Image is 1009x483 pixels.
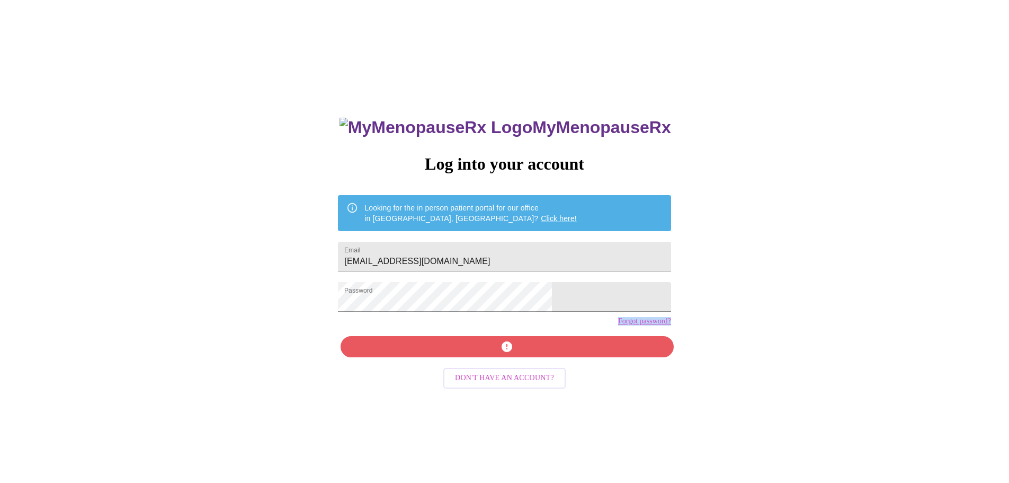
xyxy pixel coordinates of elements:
button: Don't have an account? [443,368,566,389]
a: Forgot password? [618,317,671,326]
h3: Log into your account [338,154,671,174]
a: Click here! [541,214,577,223]
div: Looking for the in person patient portal for our office in [GEOGRAPHIC_DATA], [GEOGRAPHIC_DATA]? [364,198,577,228]
img: MyMenopauseRx Logo [340,118,532,137]
a: Don't have an account? [441,373,568,382]
h3: MyMenopauseRx [340,118,671,137]
span: Don't have an account? [455,372,554,385]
